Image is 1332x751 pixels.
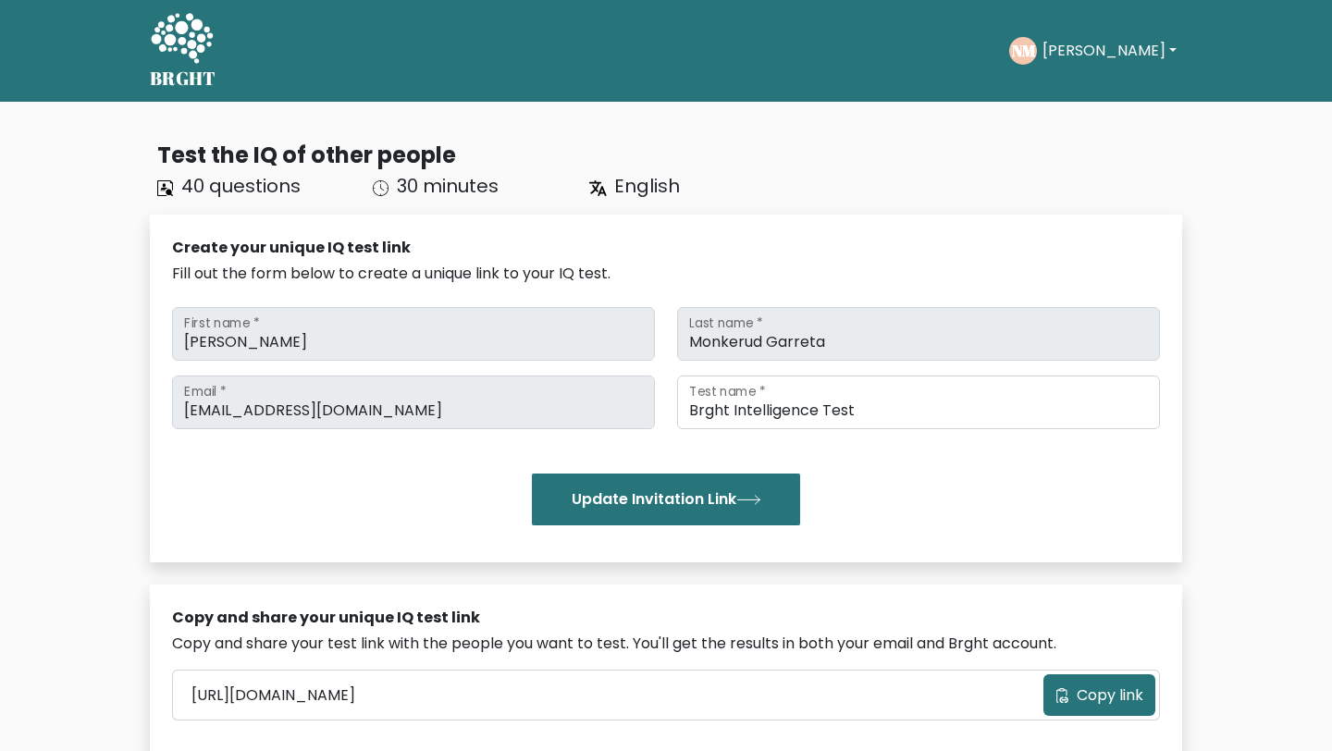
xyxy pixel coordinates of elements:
[172,607,1160,629] div: Copy and share your unique IQ test link
[397,173,499,199] span: 30 minutes
[172,237,1160,259] div: Create your unique IQ test link
[172,307,655,361] input: First name
[1037,39,1182,63] button: [PERSON_NAME]
[172,263,1160,285] div: Fill out the form below to create a unique link to your IQ test.
[677,375,1160,429] input: Test name
[150,7,216,94] a: BRGHT
[532,474,800,525] button: Update Invitation Link
[1043,674,1155,716] button: Copy link
[150,68,216,90] h5: BRGHT
[677,307,1160,361] input: Last name
[172,375,655,429] input: Email
[1077,684,1143,707] span: Copy link
[157,139,1182,172] div: Test the IQ of other people
[614,173,680,199] span: English
[181,173,301,199] span: 40 questions
[1011,40,1035,61] text: NM
[172,633,1160,655] div: Copy and share your test link with the people you want to test. You'll get the results in both yo...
